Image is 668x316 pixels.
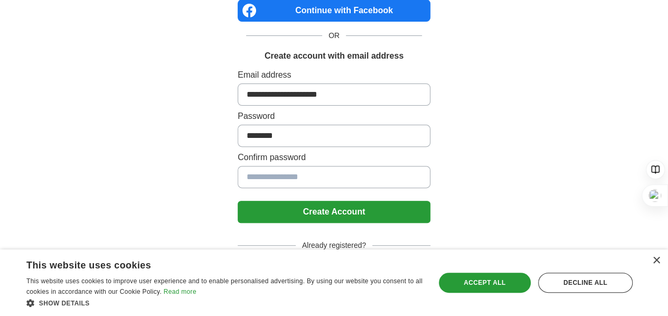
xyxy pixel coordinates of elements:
[538,273,633,293] div: Decline all
[238,110,430,123] label: Password
[322,30,346,41] span: OR
[26,298,423,308] div: Show details
[39,300,90,307] span: Show details
[296,240,372,251] span: Already registered?
[265,50,403,62] h1: Create account with email address
[652,257,660,265] div: Close
[26,277,422,295] span: This website uses cookies to improve user experience and to enable personalised advertising. By u...
[238,69,430,81] label: Email address
[439,273,531,293] div: Accept all
[164,288,196,295] a: Read more, opens a new window
[26,256,397,272] div: This website uses cookies
[238,201,430,223] button: Create Account
[238,151,430,164] label: Confirm password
